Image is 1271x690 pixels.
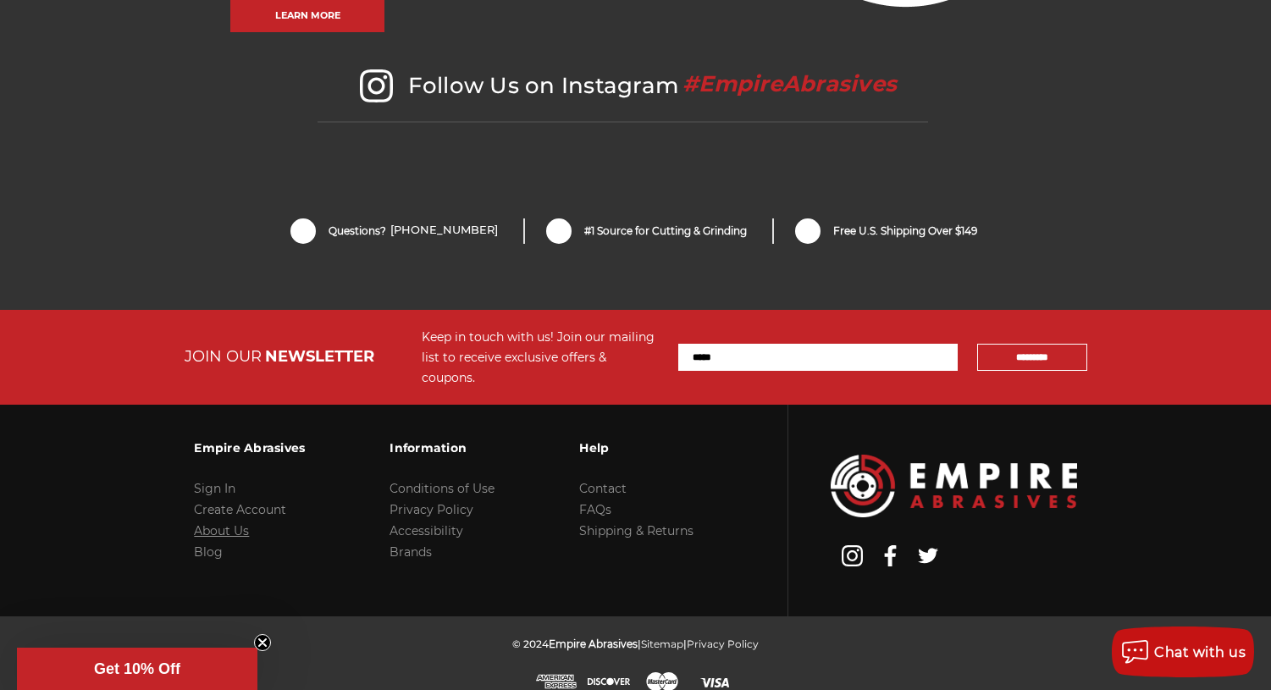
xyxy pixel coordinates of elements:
[422,327,661,388] div: Keep in touch with us! Join our mailing list to receive exclusive offers & coupons.
[185,347,262,366] span: JOIN OUR
[579,502,611,517] a: FAQs
[94,660,180,677] span: Get 10% Off
[194,481,235,496] a: Sign In
[1154,644,1246,660] span: Chat with us
[194,544,223,560] a: Blog
[549,638,638,650] span: Empire Abrasives
[318,69,927,123] h2: Follow Us on Instagram
[194,502,286,517] a: Create Account
[390,523,463,538] a: Accessibility
[584,224,747,239] span: #1 Source for Cutting & Grinding
[833,224,977,239] span: Free U.S. Shipping Over $149
[390,502,473,517] a: Privacy Policy
[687,638,759,650] a: Privacy Policy
[390,224,498,239] a: [PHONE_NUMBER]
[641,638,683,650] a: Sitemap
[254,634,271,651] button: Close teaser
[512,633,759,654] p: © 2024 | |
[390,430,495,466] h3: Information
[194,523,249,538] a: About Us
[17,648,257,690] div: Get 10% OffClose teaser
[390,544,432,560] a: Brands
[265,347,374,366] span: NEWSLETTER
[831,455,1076,518] img: Empire Abrasives Logo Image
[579,523,694,538] a: Shipping & Returns
[678,72,901,99] a: #EmpireAbrasives
[579,481,627,496] a: Contact
[682,70,897,97] span: #EmpireAbrasives
[1112,627,1254,677] button: Chat with us
[329,224,498,239] span: Questions?
[579,430,694,466] h3: Help
[390,481,495,496] a: Conditions of Use
[194,430,305,466] h3: Empire Abrasives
